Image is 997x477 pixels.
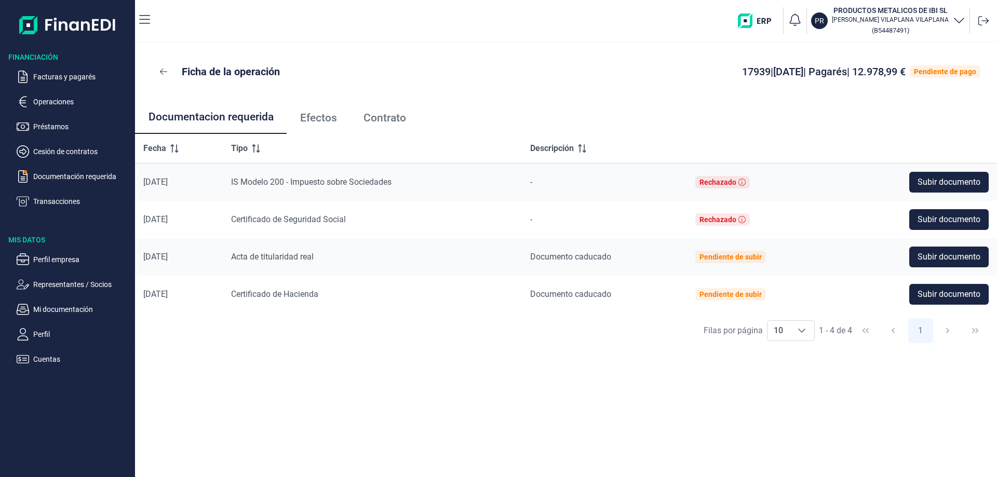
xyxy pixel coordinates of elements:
[963,318,988,343] button: Last Page
[33,170,131,183] p: Documentación requerida
[815,16,824,26] p: PR
[742,65,906,78] span: 17939 | [DATE] | Pagarés | 12.978,99 €
[530,252,611,262] span: Documento caducado
[17,303,131,316] button: Mi documentación
[231,142,248,155] span: Tipo
[530,177,532,187] span: -
[19,8,116,42] img: Logo de aplicación
[231,252,314,262] span: Acta de titularidad real
[17,195,131,208] button: Transacciones
[881,318,906,343] button: Previous Page
[149,112,274,122] span: Documentacion requerida
[17,145,131,158] button: Cesión de contratos
[33,96,131,108] p: Operaciones
[738,13,779,28] img: erp
[231,289,318,299] span: Certificado de Hacienda
[918,288,980,301] span: Subir documento
[350,101,419,135] a: Contrato
[143,214,214,225] div: [DATE]
[17,328,131,340] button: Perfil
[530,142,574,155] span: Descripción
[918,213,980,226] span: Subir documento
[33,328,131,340] p: Perfil
[909,172,989,193] button: Subir documento
[918,251,980,263] span: Subir documento
[908,318,933,343] button: Page 1
[909,284,989,305] button: Subir documento
[143,252,214,262] div: [DATE]
[811,5,965,36] button: PRPRODUCTOS METALICOS DE IBI SL[PERSON_NAME] VILAPLANA VILAPLANA(B54487491)
[699,290,762,298] div: Pendiente de subir
[699,178,736,186] div: Rechazado
[33,71,131,83] p: Facturas y pagarés
[832,16,949,24] p: [PERSON_NAME] VILAPLANA VILAPLANA
[363,113,406,124] span: Contrato
[182,64,280,79] p: Ficha de la operación
[33,145,131,158] p: Cesión de contratos
[17,170,131,183] button: Documentación requerida
[789,321,814,340] div: Choose
[33,353,131,365] p: Cuentas
[699,253,762,261] div: Pendiente de subir
[287,101,350,135] a: Efectos
[143,177,214,187] div: [DATE]
[530,289,611,299] span: Documento caducado
[17,96,131,108] button: Operaciones
[300,113,337,124] span: Efectos
[33,253,131,266] p: Perfil empresa
[853,318,878,343] button: First Page
[33,303,131,316] p: Mi documentación
[914,67,976,76] div: Pendiente de pago
[17,253,131,266] button: Perfil empresa
[17,353,131,365] button: Cuentas
[231,214,346,224] span: Certificado de Seguridad Social
[872,26,909,34] small: Copiar cif
[832,5,949,16] h3: PRODUCTOS METALICOS DE IBI SL
[17,71,131,83] button: Facturas y pagarés
[935,318,960,343] button: Next Page
[17,278,131,291] button: Representantes / Socios
[767,321,789,340] span: 10
[909,209,989,230] button: Subir documento
[33,195,131,208] p: Transacciones
[909,247,989,267] button: Subir documento
[819,326,852,335] span: 1 - 4 de 4
[17,120,131,133] button: Préstamos
[143,289,214,299] div: [DATE]
[135,101,287,135] a: Documentacion requerida
[699,215,736,224] div: Rechazado
[918,176,980,188] span: Subir documento
[530,214,532,224] span: -
[231,177,392,187] span: IS Modelo 200 - Impuesto sobre Sociedades
[33,120,131,133] p: Préstamos
[143,142,166,155] span: Fecha
[704,324,763,337] div: Filas por página
[33,278,131,291] p: Representantes / Socios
